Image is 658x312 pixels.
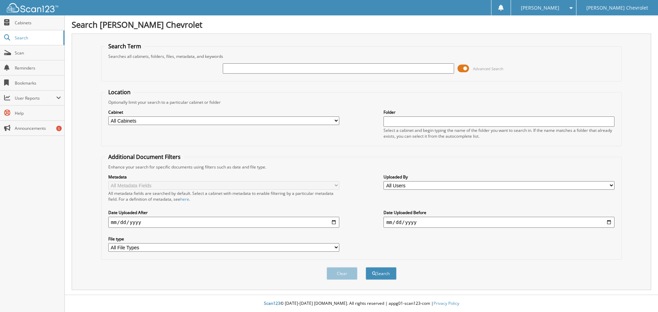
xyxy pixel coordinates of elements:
span: Search [15,35,60,41]
legend: Location [105,88,134,96]
input: end [383,217,614,228]
div: Select a cabinet and begin typing the name of the folder you want to search in. If the name match... [383,127,614,139]
span: User Reports [15,95,56,101]
label: Date Uploaded Before [383,210,614,215]
div: All metadata fields are searched by default. Select a cabinet with metadata to enable filtering b... [108,190,339,202]
label: Folder [383,109,614,115]
legend: Search Term [105,42,145,50]
span: Announcements [15,125,61,131]
button: Search [366,267,397,280]
img: scan123-logo-white.svg [7,3,58,12]
label: Metadata [108,174,339,180]
span: Help [15,110,61,116]
div: Enhance your search for specific documents using filters such as date and file type. [105,164,618,170]
span: Bookmarks [15,80,61,86]
div: © [DATE]-[DATE] [DOMAIN_NAME]. All rights reserved | appg01-scan123-com | [65,295,658,312]
span: Scan [15,50,61,56]
span: Advanced Search [473,66,503,71]
h1: Search [PERSON_NAME] Chevrolet [72,19,651,30]
label: Cabinet [108,109,339,115]
span: [PERSON_NAME] Chevrolet [586,6,648,10]
label: File type [108,236,339,242]
div: 5 [56,126,62,131]
legend: Additional Document Filters [105,153,184,161]
label: Date Uploaded After [108,210,339,215]
a: Privacy Policy [434,300,459,306]
input: start [108,217,339,228]
span: [PERSON_NAME] [521,6,559,10]
a: here [180,196,189,202]
div: Optionally limit your search to a particular cabinet or folder [105,99,618,105]
label: Uploaded By [383,174,614,180]
div: Searches all cabinets, folders, files, metadata, and keywords [105,53,618,59]
span: Reminders [15,65,61,71]
button: Clear [327,267,357,280]
span: Cabinets [15,20,61,26]
span: Scan123 [264,300,280,306]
